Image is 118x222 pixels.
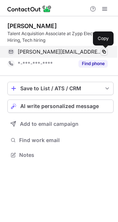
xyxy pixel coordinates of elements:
span: AI write personalized message [20,103,99,109]
span: [PERSON_NAME][EMAIL_ADDRESS][PERSON_NAME][DOMAIN_NAME] [18,48,102,55]
div: Talent Acquisition Associate at Zypp Electric, Ops Hiring, Tech hiring [7,30,114,44]
span: Add to email campaign [20,121,79,127]
button: save-profile-one-click [7,82,114,95]
button: AI write personalized message [7,100,114,113]
button: Notes [7,150,114,160]
button: Find work email [7,135,114,145]
span: Find work email [19,137,111,144]
div: [PERSON_NAME] [7,22,57,30]
button: Reveal Button [79,60,108,67]
button: Add to email campaign [7,117,114,131]
img: ContactOut v5.3.10 [7,4,52,13]
span: Notes [19,152,111,158]
div: Save to List / ATS / CRM [20,85,101,91]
